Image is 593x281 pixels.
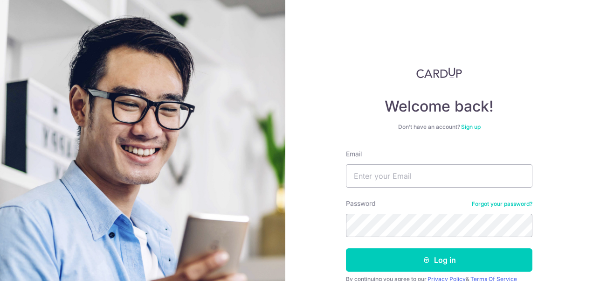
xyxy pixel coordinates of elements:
[461,123,481,130] a: Sign up
[346,248,532,272] button: Log in
[346,164,532,188] input: Enter your Email
[346,199,376,208] label: Password
[472,200,532,208] a: Forgot your password?
[346,123,532,131] div: Don’t have an account?
[416,67,462,78] img: CardUp Logo
[346,97,532,116] h4: Welcome back!
[346,149,362,159] label: Email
